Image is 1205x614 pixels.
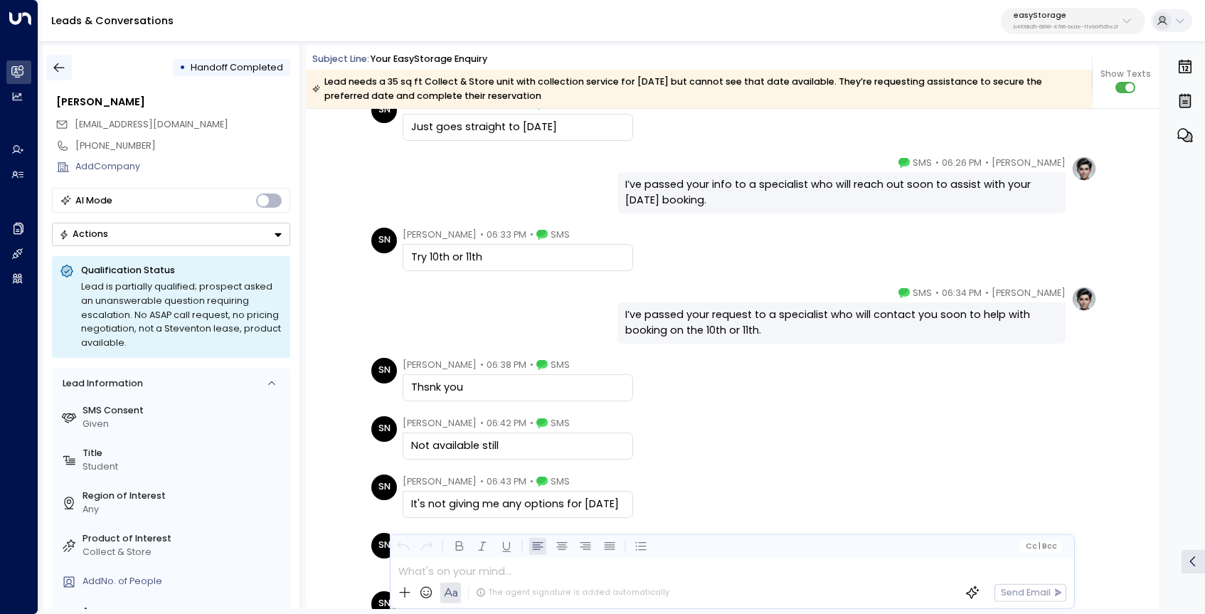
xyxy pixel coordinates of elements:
[487,416,526,430] span: 06:42 PM
[418,538,436,556] button: Redo
[312,75,1084,103] div: Lead needs a 35 sq ft Collect & Store unit with collection service for [DATE] but cannot see that...
[992,286,1066,300] span: [PERSON_NAME]
[1025,542,1057,551] span: Cc Bcc
[1100,68,1151,80] span: Show Texts
[411,120,625,135] div: Just goes straight to [DATE]
[75,118,228,130] span: [EMAIL_ADDRESS][DOMAIN_NAME]
[312,53,369,65] span: Subject Line:
[191,61,283,73] span: Handoff Completed
[371,53,487,66] div: Your easyStorage Enquiry
[1001,8,1145,34] button: easyStorageb4f09b35-6698-4786-bcde-ffeb9f535e2f
[530,475,534,489] span: •
[403,533,477,547] span: [PERSON_NAME]
[403,228,477,242] span: [PERSON_NAME]
[530,416,534,430] span: •
[1039,542,1041,551] span: |
[83,460,285,474] div: Student
[371,475,397,500] div: SN
[83,447,285,460] label: Title
[913,156,932,170] span: SMS
[476,587,669,598] div: The agent signature is added automatically
[83,546,285,559] div: Collect & Store
[52,223,290,246] button: Actions
[985,156,989,170] span: •
[58,377,142,391] div: Lead Information
[487,533,526,547] span: 06:43 PM
[480,475,484,489] span: •
[179,56,186,79] div: •
[551,416,570,430] span: SMS
[480,416,484,430] span: •
[371,97,397,123] div: SN
[83,575,285,588] div: AddNo. of People
[411,497,625,512] div: It's not giving me any options for [DATE]
[83,404,285,418] label: SMS Consent
[985,286,989,300] span: •
[942,156,982,170] span: 06:26 PM
[75,139,290,153] div: [PHONE_NUMBER]
[75,118,228,132] span: 2414573@brunel.ac.uk
[371,533,397,559] div: SN
[56,95,290,110] div: [PERSON_NAME]
[83,532,285,546] label: Product of Interest
[942,286,982,300] span: 06:34 PM
[371,358,397,383] div: SN
[992,156,1066,170] span: [PERSON_NAME]
[83,418,285,431] div: Given
[394,538,412,556] button: Undo
[371,228,397,253] div: SN
[530,228,534,242] span: •
[1020,540,1062,552] button: Cc|Bcc
[1014,24,1118,30] p: b4f09b35-6698-4786-bcde-ffeb9f535e2f
[1014,11,1118,20] p: easyStorage
[935,286,939,300] span: •
[1071,156,1097,181] img: profile-logo.png
[551,228,570,242] span: SMS
[83,489,285,503] label: Region of Interest
[480,228,484,242] span: •
[551,475,570,489] span: SMS
[913,286,932,300] span: SMS
[83,503,285,517] div: Any
[530,358,534,372] span: •
[411,380,625,396] div: Thsnk you
[625,307,1058,338] div: I’ve passed your request to a specialist who will contact you soon to help with booking on the 10...
[75,160,290,174] div: AddCompany
[51,14,174,28] a: Leads & Conversations
[487,228,526,242] span: 06:33 PM
[403,475,477,489] span: [PERSON_NAME]
[59,228,108,240] div: Actions
[371,416,397,442] div: SN
[411,438,625,454] div: Not available still
[487,358,526,372] span: 06:38 PM
[403,358,477,372] span: [PERSON_NAME]
[480,533,484,547] span: •
[625,177,1058,208] div: I’ve passed your info to a specialist who will reach out soon to assist with your [DATE] booking.
[403,416,477,430] span: [PERSON_NAME]
[411,250,625,265] div: Try 10th or 11th
[81,264,282,277] p: Qualification Status
[480,358,484,372] span: •
[551,533,570,547] span: SMS
[487,475,526,489] span: 06:43 PM
[81,280,282,350] div: Lead is partially qualified; prospect asked an unanswerable question requiring escalation. No ASA...
[75,194,112,208] div: AI Mode
[530,533,534,547] span: •
[935,156,939,170] span: •
[52,223,290,246] div: Button group with a nested menu
[1071,286,1097,312] img: profile-logo.png
[551,358,570,372] span: SMS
